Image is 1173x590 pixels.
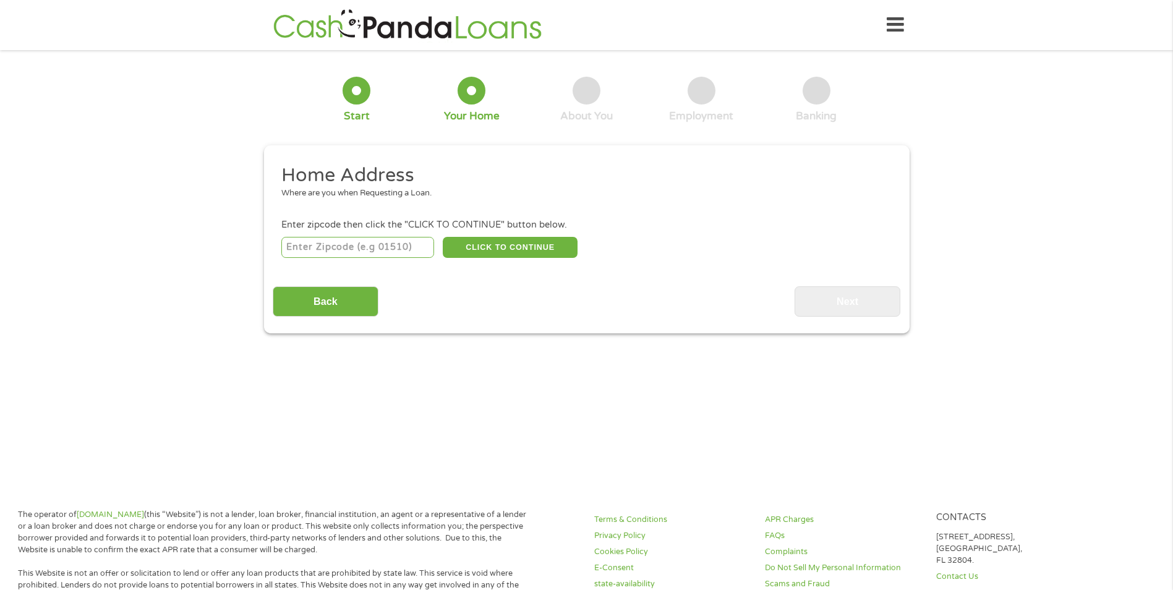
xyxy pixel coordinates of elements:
a: Privacy Policy [594,530,750,542]
input: Next [795,286,900,317]
a: FAQs [765,530,921,542]
a: Terms & Conditions [594,514,750,526]
a: Cookies Policy [594,546,750,558]
a: state-availability [594,578,750,590]
button: CLICK TO CONTINUE [443,237,578,258]
p: [STREET_ADDRESS], [GEOGRAPHIC_DATA], FL 32804. [936,531,1092,566]
p: The operator of (this “Website”) is not a lender, loan broker, financial institution, an agent or... [18,509,531,556]
div: Your Home [444,109,500,123]
a: Complaints [765,546,921,558]
input: Back [273,286,378,317]
div: Banking [796,109,837,123]
h4: Contacts [936,512,1092,524]
a: APR Charges [765,514,921,526]
h2: Home Address [281,163,882,188]
div: Start [344,109,370,123]
img: GetLoanNow Logo [270,7,545,43]
div: Where are you when Requesting a Loan. [281,187,882,200]
input: Enter Zipcode (e.g 01510) [281,237,434,258]
a: Contact Us [936,571,1092,583]
div: About You [560,109,613,123]
a: [DOMAIN_NAME] [77,510,144,519]
a: E-Consent [594,562,750,574]
div: Employment [669,109,733,123]
a: Do Not Sell My Personal Information [765,562,921,574]
a: Scams and Fraud [765,578,921,590]
div: Enter zipcode then click the "CLICK TO CONTINUE" button below. [281,218,891,232]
